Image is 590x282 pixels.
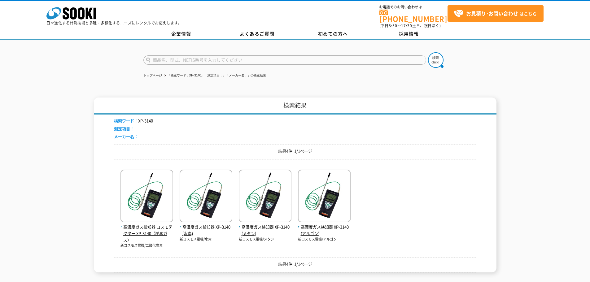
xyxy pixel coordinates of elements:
p: 新コスモス電機/二酸化炭素 [120,243,173,248]
span: 初めての方へ [318,30,348,37]
span: 検索ワード： [114,118,138,124]
span: 17:30 [401,23,412,28]
p: 新コスモス電機/アルゴン [298,237,351,242]
img: XP-3140(メタン) [239,170,291,224]
a: 高濃度ガス検知器 コスモテクター XP-3140（炭素ガス） [120,217,173,243]
p: 結果4件 1/1ページ [114,261,476,267]
span: 高濃度ガス検知器 XP-3140(水素) [180,224,232,237]
a: 採用情報 [371,29,447,39]
span: 高濃度ガス検知器 XP-3140(メタン) [239,224,291,237]
li: 「検索ワード：XP-3140」「測定項目：」「メーカー名：」の検索結果 [163,72,266,79]
a: よくあるご質問 [219,29,295,39]
p: 新コスモス電機/メタン [239,237,291,242]
img: btn_search.png [428,52,444,68]
span: はこちら [454,9,537,18]
a: トップページ [143,74,162,77]
img: XP-3140(アルゴン) [298,170,351,224]
span: 高濃度ガス検知器 XP-3140(アルゴン) [298,224,351,237]
p: 新コスモス電機/水素 [180,237,232,242]
span: (平日 ～ 土日、祝日除く) [379,23,441,28]
h1: 検索結果 [94,98,496,115]
span: 8:50 [389,23,397,28]
img: XP-3140(水素) [180,170,232,224]
img: XP-3140（炭素ガス） [120,170,173,224]
a: 高濃度ガス検知器 XP-3140(水素) [180,217,232,236]
li: XP-3140 [114,118,153,124]
input: 商品名、型式、NETIS番号を入力してください [143,55,426,65]
a: 企業情報 [143,29,219,39]
a: お見積り･お問い合わせはこちら [448,5,544,22]
a: 初めての方へ [295,29,371,39]
a: 高濃度ガス検知器 XP-3140(メタン) [239,217,291,236]
span: メーカー名： [114,133,138,139]
a: [PHONE_NUMBER] [379,10,448,22]
p: 日々進化する計測技術と多種・多様化するニーズにレンタルでお応えします。 [46,21,182,25]
span: 測定項目： [114,126,134,132]
strong: お見積り･お問い合わせ [466,10,518,17]
a: 高濃度ガス検知器 XP-3140(アルゴン) [298,217,351,236]
p: 結果4件 1/1ページ [114,148,476,154]
span: 高濃度ガス検知器 コスモテクター XP-3140（炭素ガス） [120,224,173,243]
span: お電話でのお問い合わせは [379,5,448,9]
